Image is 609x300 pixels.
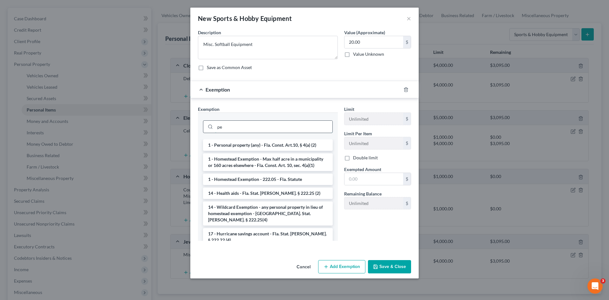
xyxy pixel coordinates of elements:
li: 1 - Homestead Exemption - Max half acre in a municipality or 160 acres elsewhere - Fla. Const. Ar... [203,153,333,171]
iframe: Intercom live chat [587,278,603,294]
div: $ [403,173,411,185]
li: 1 - Homestead Exemption - 222.05 - Fla. Statute [203,174,333,185]
div: $ [403,197,411,209]
input: -- [344,137,403,149]
span: Exemption [198,106,219,112]
label: Double limit [353,155,378,161]
div: $ [403,113,411,125]
button: Add Exemption [318,260,365,273]
label: Value Unknown [353,51,384,57]
label: Value (Approximate) [344,29,385,36]
input: -- [344,197,403,209]
label: Remaining Balance [344,190,382,197]
input: Search exemption rules... [215,121,332,133]
span: 3 [600,278,606,284]
div: New Sports & Hobby Equipment [198,14,292,23]
li: 14 - Wildcard Exemption - any personal property in lieu of homestead exemption - [GEOGRAPHIC_DATA... [203,201,333,226]
button: × [407,15,411,22]
input: -- [344,113,403,125]
div: $ [403,36,411,48]
li: 14 - Health aids - Fla. Stat. [PERSON_NAME]. § 222.25 (2) [203,188,333,199]
button: Cancel [291,261,316,273]
li: 1 - Personal property (any) - Fla. Const. Art.10, § 4(a) (2) [203,139,333,151]
label: Limit Per Item [344,130,372,137]
span: Limit [344,106,354,112]
span: Description [198,30,221,35]
span: Exemption [206,86,230,93]
input: 0.00 [344,173,403,185]
span: Exempted Amount [344,167,381,172]
label: Save as Common Asset [207,64,252,71]
input: 0.00 [344,36,403,48]
li: 17 - Hurricane savings account - Fla. Stat. [PERSON_NAME]. § 222.22 (4) [203,228,333,246]
button: Save & Close [368,260,411,273]
div: $ [403,137,411,149]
